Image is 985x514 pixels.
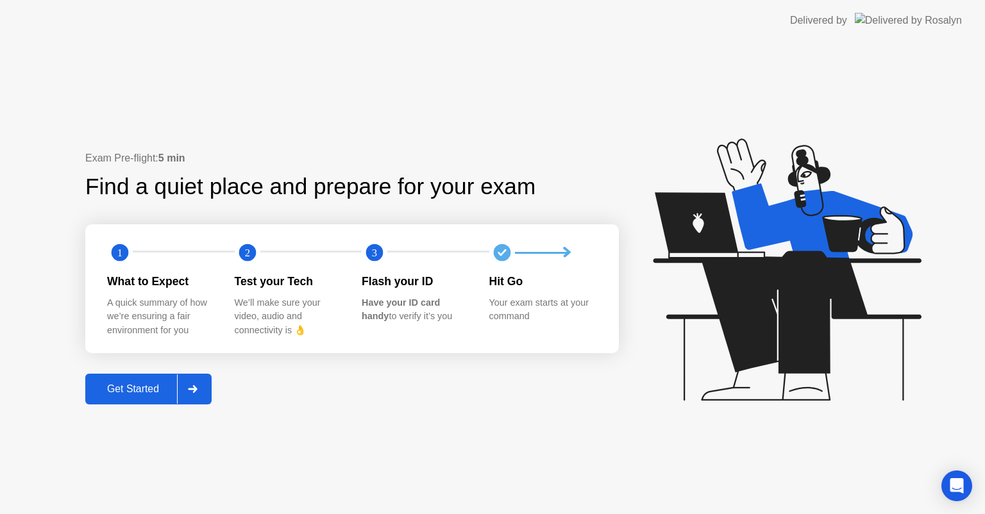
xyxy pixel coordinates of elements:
div: to verify it’s you [362,296,469,324]
div: Flash your ID [362,273,469,290]
div: Exam Pre-flight: [85,151,619,166]
div: Test your Tech [235,273,342,290]
text: 2 [244,247,249,259]
text: 1 [117,247,122,259]
div: A quick summary of how we’re ensuring a fair environment for you [107,296,214,338]
div: Delivered by [790,13,847,28]
b: 5 min [158,153,185,163]
div: Find a quiet place and prepare for your exam [85,170,537,204]
text: 3 [372,247,377,259]
b: Have your ID card handy [362,297,440,322]
div: Your exam starts at your command [489,296,596,324]
div: What to Expect [107,273,214,290]
button: Get Started [85,374,212,404]
div: Open Intercom Messenger [941,470,972,501]
div: We’ll make sure your video, audio and connectivity is 👌 [235,296,342,338]
div: Hit Go [489,273,596,290]
img: Delivered by Rosalyn [855,13,962,28]
div: Get Started [89,383,177,395]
